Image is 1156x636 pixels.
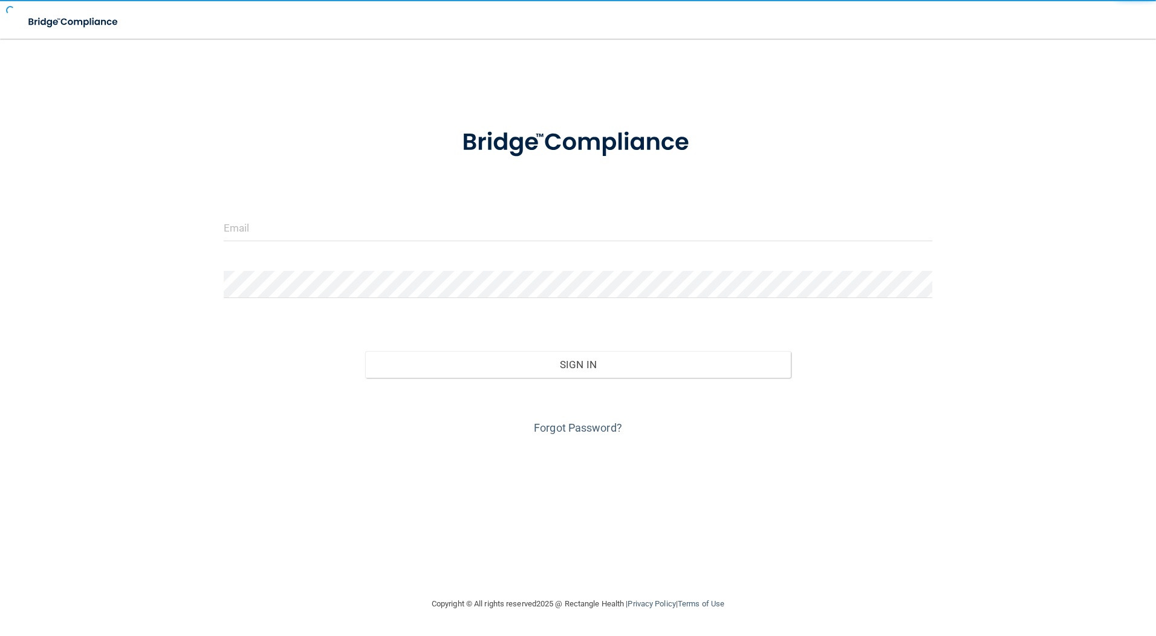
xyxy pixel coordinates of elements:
a: Privacy Policy [628,599,675,608]
div: Copyright © All rights reserved 2025 @ Rectangle Health | | [357,585,799,623]
img: bridge_compliance_login_screen.278c3ca4.svg [437,111,719,174]
input: Email [224,214,933,241]
img: bridge_compliance_login_screen.278c3ca4.svg [18,10,129,34]
a: Forgot Password? [534,421,622,434]
button: Sign In [365,351,791,378]
a: Terms of Use [678,599,724,608]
